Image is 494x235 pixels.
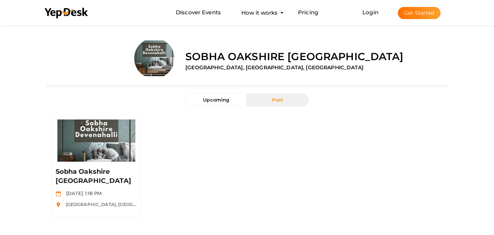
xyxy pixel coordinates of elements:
a: Discover Events [176,6,221,19]
p: Sobha Oakshire [GEOGRAPHIC_DATA] [56,167,137,186]
span: Past [272,97,283,103]
span: [GEOGRAPHIC_DATA], [GEOGRAPHIC_DATA], [GEOGRAPHIC_DATA], [GEOGRAPHIC_DATA] [62,202,274,207]
img: NEUBLCYV_small.jpeg [52,120,141,162]
a: Pricing [298,6,318,19]
label: [GEOGRAPHIC_DATA], [GEOGRAPHIC_DATA], [GEOGRAPHIC_DATA] [185,64,363,71]
a: Login [362,9,378,16]
img: location.svg [56,202,61,208]
button: Past [247,93,308,106]
span: Upcoming [203,97,229,103]
button: How it works [239,6,280,19]
img: K7IMJBGA_normal.jpeg [134,38,174,78]
img: calendar.svg [56,191,61,197]
span: [DATE] 1:18 PM [63,190,102,196]
button: Upcoming [185,93,247,106]
button: Get Started [398,7,441,19]
label: Sobha Oakshire [GEOGRAPHIC_DATA] [185,49,403,64]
